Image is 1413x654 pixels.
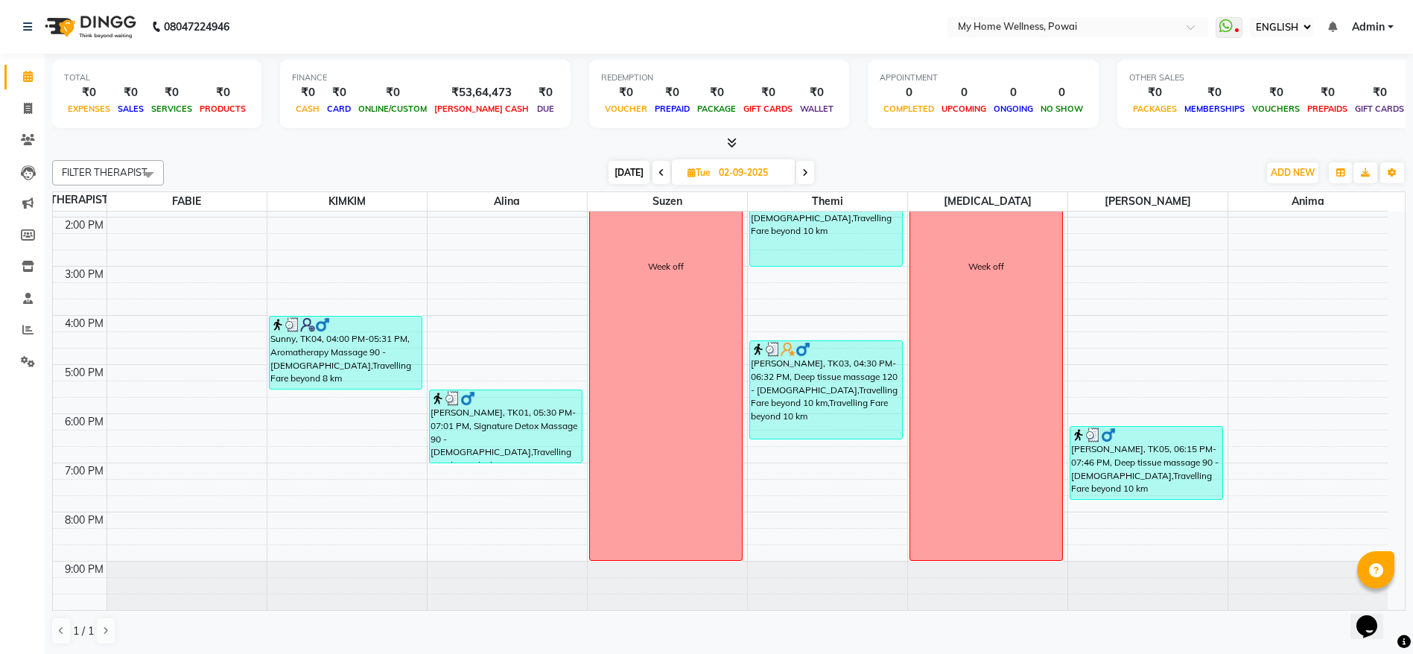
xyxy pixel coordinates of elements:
[533,84,559,101] div: ₹0
[355,104,431,114] span: ONLINE/CUSTOM
[292,104,323,114] span: CASH
[1304,84,1351,101] div: ₹0
[292,84,323,101] div: ₹0
[1267,162,1318,183] button: ADD NEW
[73,623,94,639] span: 1 / 1
[990,104,1037,114] span: ONGOING
[684,167,714,178] span: Tue
[693,104,740,114] span: PACKAGE
[651,84,693,101] div: ₹0
[62,365,107,381] div: 5:00 PM
[1129,72,1408,84] div: OTHER SALES
[938,84,990,101] div: 0
[740,84,796,101] div: ₹0
[648,260,684,273] div: Week off
[693,84,740,101] div: ₹0
[196,84,250,101] div: ₹0
[1351,104,1408,114] span: GIFT CARDS
[164,6,229,48] b: 08047224946
[62,166,147,178] span: FILTER THERAPIST
[601,84,651,101] div: ₹0
[601,72,837,84] div: REDEMPTION
[968,260,1004,273] div: Week off
[62,562,107,577] div: 9:00 PM
[53,192,107,208] div: THERAPIST
[62,267,107,282] div: 3:00 PM
[1129,84,1181,101] div: ₹0
[431,84,533,101] div: ₹53,64,473
[62,316,107,331] div: 4:00 PM
[64,104,114,114] span: EXPENSES
[147,104,196,114] span: SERVICES
[1068,192,1228,211] span: [PERSON_NAME]
[62,414,107,430] div: 6:00 PM
[323,84,355,101] div: ₹0
[1350,594,1398,639] iframe: chat widget
[908,192,1067,211] span: [MEDICAL_DATA]
[107,192,267,211] span: FABIE
[796,84,837,101] div: ₹0
[1352,19,1385,35] span: Admin
[750,341,903,439] div: [PERSON_NAME], TK03, 04:30 PM-06:32 PM, Deep tissue massage 120 - [DEMOGRAPHIC_DATA],Travelling F...
[267,192,427,211] span: KIMKIM
[796,104,837,114] span: WALLET
[938,104,990,114] span: UPCOMING
[750,169,903,266] div: Rehan, TK02, 01:00 PM-03:01 PM, Deep tissue massage 120 - [DEMOGRAPHIC_DATA],Travelling Fare beyo...
[430,390,582,463] div: [PERSON_NAME], TK01, 05:30 PM-07:01 PM, Signature Detox Massage 90 - [DEMOGRAPHIC_DATA],Travellin...
[1271,167,1315,178] span: ADD NEW
[1037,104,1087,114] span: NO SHOW
[748,192,907,211] span: Themi
[601,104,651,114] span: VOUCHER
[1129,104,1181,114] span: PACKAGES
[714,162,789,184] input: 2025-09-02
[62,463,107,479] div: 7:00 PM
[64,84,114,101] div: ₹0
[880,104,938,114] span: COMPLETED
[880,72,1087,84] div: APPOINTMENT
[1070,427,1223,499] div: [PERSON_NAME], TK05, 06:15 PM-07:46 PM, Deep tissue massage 90 - [DEMOGRAPHIC_DATA],Travelling Fa...
[355,84,431,101] div: ₹0
[1351,84,1408,101] div: ₹0
[1228,192,1388,211] span: Anima
[323,104,355,114] span: CARD
[651,104,693,114] span: PREPAID
[1181,84,1248,101] div: ₹0
[114,84,147,101] div: ₹0
[428,192,587,211] span: Alina
[64,72,250,84] div: TOTAL
[588,192,747,211] span: Suzen
[609,161,650,184] span: [DATE]
[196,104,250,114] span: PRODUCTS
[1181,104,1248,114] span: MEMBERSHIPS
[533,104,558,114] span: DUE
[1248,104,1304,114] span: VOUCHERS
[270,317,422,389] div: Sunny, TK04, 04:00 PM-05:31 PM, Aromatherapy Massage 90 - [DEMOGRAPHIC_DATA],Travelling Fare beyo...
[990,84,1037,101] div: 0
[38,6,140,48] img: logo
[1304,104,1351,114] span: PREPAIDS
[1037,84,1087,101] div: 0
[1248,84,1304,101] div: ₹0
[114,104,147,114] span: SALES
[740,104,796,114] span: GIFT CARDS
[292,72,559,84] div: FINANCE
[880,84,938,101] div: 0
[62,218,107,233] div: 2:00 PM
[62,512,107,528] div: 8:00 PM
[431,104,533,114] span: [PERSON_NAME] CASH
[147,84,196,101] div: ₹0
